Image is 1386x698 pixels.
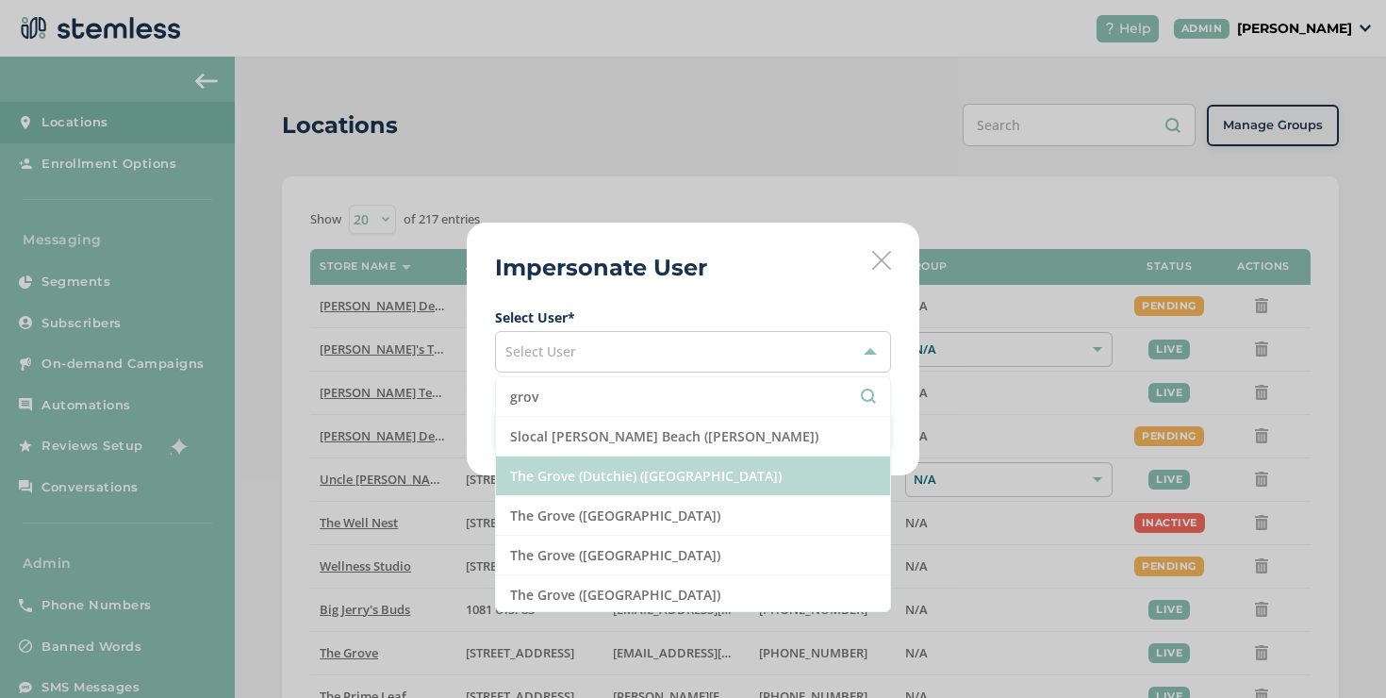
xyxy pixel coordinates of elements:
iframe: Chat Widget [1292,607,1386,698]
li: The Grove ([GEOGRAPHIC_DATA]) [496,575,890,614]
li: The Grove (Dutchie) ([GEOGRAPHIC_DATA]) [496,457,890,496]
h2: Impersonate User [495,251,707,285]
li: The Grove ([GEOGRAPHIC_DATA]) [496,536,890,575]
input: Search [510,387,876,407]
li: The Grove ([GEOGRAPHIC_DATA]) [496,496,890,536]
span: Select User [505,342,576,360]
label: Select User [495,307,891,327]
li: Slocal [PERSON_NAME] Beach ([PERSON_NAME]) [496,417,890,457]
